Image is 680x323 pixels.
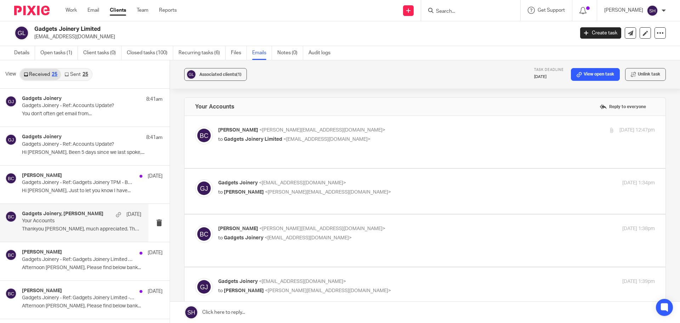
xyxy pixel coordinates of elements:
[625,68,666,81] button: Unlink task
[14,46,35,60] a: Details
[224,190,264,195] span: [PERSON_NAME]
[34,33,569,40] p: [EMAIL_ADDRESS][DOMAIN_NAME]
[110,7,126,14] a: Clients
[126,211,141,218] p: [DATE]
[22,141,135,147] p: Gadgets Joinery - Ref: Accounts Update?
[34,26,463,33] h2: Gadgets Joinery Limited
[5,288,17,299] img: svg%3E
[22,111,163,117] p: You don't often get email from...
[14,6,50,15] img: Pixie
[22,257,135,263] p: Gadgets Joinery - Ref: Gadgets Joinery Limited HASHTAG001 - BANK STATEMENT.
[22,226,141,232] p: Thankyou [PERSON_NAME], much appreciated. Thanks ...
[52,72,57,77] div: 25
[22,265,163,271] p: Afternoon [PERSON_NAME], Please find below bank...
[199,72,242,77] span: Associated clients
[195,179,213,197] img: svg%3E
[146,96,163,103] p: 8:41am
[265,190,391,195] span: <[PERSON_NAME][EMAIL_ADDRESS][DOMAIN_NAME]>
[308,46,336,60] a: Audit logs
[22,211,103,217] h4: Gadgets Joinery, [PERSON_NAME]
[137,7,148,14] a: Team
[148,173,163,180] p: [DATE]
[178,46,226,60] a: Recurring tasks (6)
[622,225,655,233] p: [DATE] 1:38pm
[622,278,655,285] p: [DATE] 1:39pm
[148,249,163,256] p: [DATE]
[83,72,88,77] div: 25
[22,96,62,102] h4: Gadgets Joinery
[252,46,272,60] a: Emails
[148,288,163,295] p: [DATE]
[195,225,213,243] img: svg%3E
[195,278,213,296] img: svg%3E
[22,295,135,301] p: Gadgets Joinery - Ref: Gadgets Joinery Limited - BANK STATEMENT.
[259,128,385,133] span: <[PERSON_NAME][EMAIL_ADDRESS][DOMAIN_NAME]>
[5,173,17,184] img: svg%3E
[534,68,564,72] span: Task deadline
[22,173,62,179] h4: [PERSON_NAME]
[195,127,213,144] img: svg%3E
[598,101,648,112] label: Reply to everyone
[22,134,62,140] h4: Gadgets Joinery
[231,46,247,60] a: Files
[22,150,163,156] p: Hi [PERSON_NAME], Been 5 days since we last spoke,...
[22,218,118,224] p: Your Accounts
[259,226,385,231] span: <[PERSON_NAME][EMAIL_ADDRESS][DOMAIN_NAME]>
[195,103,234,110] h4: Your Accounts
[127,46,173,60] a: Closed tasks (100)
[14,26,29,40] img: svg%3E
[218,128,258,133] span: [PERSON_NAME]
[66,7,77,14] a: Work
[159,7,177,14] a: Reports
[224,137,282,142] span: Gadgets Joinery Limited
[622,179,655,187] p: [DATE] 1:34pm
[40,46,78,60] a: Open tasks (1)
[534,74,564,80] p: [DATE]
[647,5,658,16] img: svg%3E
[5,249,17,261] img: svg%3E
[20,69,61,80] a: Received25
[184,68,247,81] button: Associated clients(1)
[5,96,17,107] img: svg%3E
[218,190,223,195] span: to
[218,137,223,142] span: to
[259,279,346,284] span: <[EMAIL_ADDRESS][DOMAIN_NAME]>
[22,249,62,255] h4: [PERSON_NAME]
[218,288,223,293] span: to
[265,288,391,293] span: <[PERSON_NAME][EMAIL_ADDRESS][DOMAIN_NAME]>
[218,180,258,185] span: Gadgets Joinery
[283,137,370,142] span: <[EMAIL_ADDRESS][DOMAIN_NAME]>
[265,235,352,240] span: <[EMAIL_ADDRESS][DOMAIN_NAME]>
[22,288,62,294] h4: [PERSON_NAME]
[236,72,242,77] span: (1)
[61,69,91,80] a: Sent25
[5,211,17,222] img: svg%3E
[218,235,223,240] span: to
[604,7,643,14] p: [PERSON_NAME]
[259,180,346,185] span: <[EMAIL_ADDRESS][DOMAIN_NAME]>
[186,69,197,80] img: svg%3E
[87,7,99,14] a: Email
[571,68,620,81] a: View open task
[224,288,264,293] span: [PERSON_NAME]
[146,134,163,141] p: 8:41am
[580,27,621,39] a: Create task
[218,226,258,231] span: [PERSON_NAME]
[22,180,135,186] p: Gadgets Joinery - Ref: Gadgets Joinery TPM - BANK STATEMENT.
[224,235,263,240] span: Gadgets Joinery
[83,46,121,60] a: Client tasks (0)
[22,303,163,309] p: Afternoon [PERSON_NAME], Please find below bank...
[538,8,565,13] span: Get Support
[277,46,303,60] a: Notes (0)
[5,134,17,145] img: svg%3E
[22,103,135,109] p: Gadgets Joinery - Ref: Accounts Update?
[5,71,16,78] span: View
[218,279,258,284] span: Gadgets Joinery
[22,188,163,194] p: Hi [PERSON_NAME], Just to let you know I have...
[435,9,499,15] input: Search
[619,127,655,134] p: [DATE] 12:47pm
